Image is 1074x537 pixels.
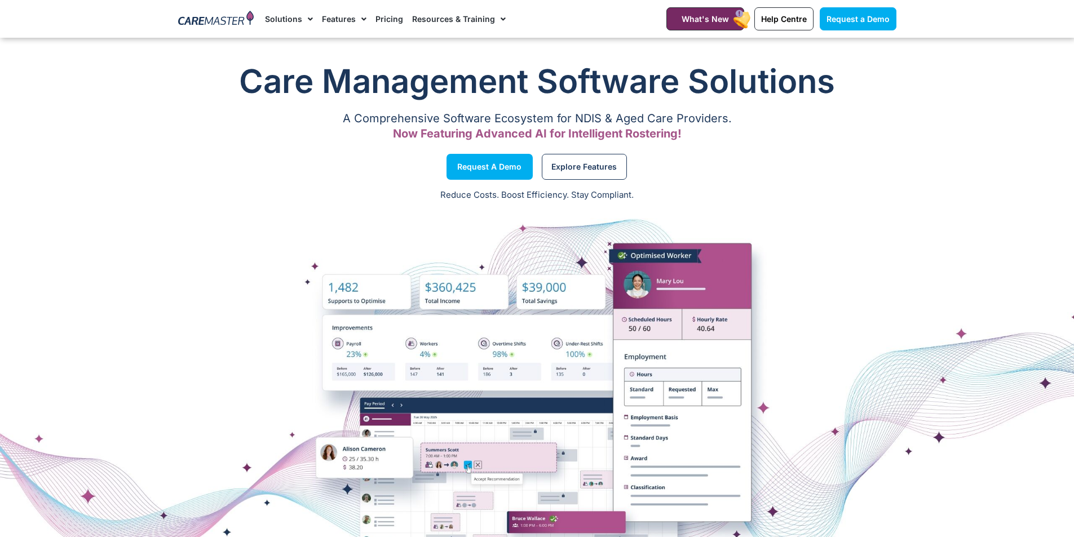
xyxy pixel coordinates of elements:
span: Now Featuring Advanced AI for Intelligent Rostering! [393,127,682,140]
span: Help Centre [761,14,807,24]
p: A Comprehensive Software Ecosystem for NDIS & Aged Care Providers. [178,115,896,122]
p: Reduce Costs. Boost Efficiency. Stay Compliant. [7,189,1067,202]
span: Request a Demo [827,14,890,24]
span: What's New [682,14,729,24]
a: Request a Demo [820,7,896,30]
span: Request a Demo [457,164,521,170]
h1: Care Management Software Solutions [178,59,896,104]
a: What's New [666,7,744,30]
span: Explore Features [551,164,617,170]
img: CareMaster Logo [178,11,254,28]
a: Help Centre [754,7,814,30]
a: Request a Demo [447,154,533,180]
a: Explore Features [542,154,627,180]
